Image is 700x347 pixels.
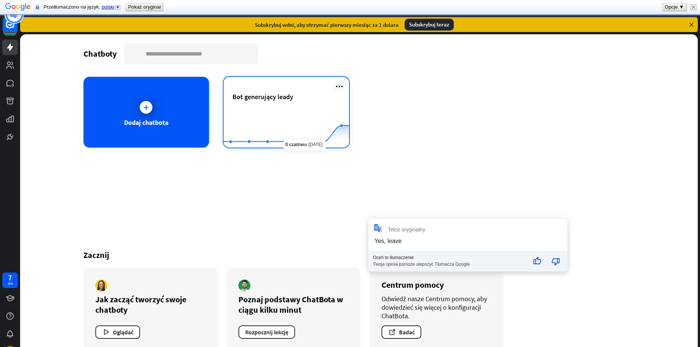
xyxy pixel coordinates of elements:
[44,4,123,10] span: Przetłumaczono na język:
[374,238,402,244] div: Yes, leave
[381,325,421,339] button: Badać
[238,280,250,291] img: autor
[102,4,114,10] span: polski
[83,48,117,59] font: Chatboty
[255,21,286,28] font: Subskrybuj w
[2,272,18,288] a: 7 dni
[662,3,686,11] button: Opcje ▼
[8,281,13,286] font: dni
[95,325,140,339] button: Oglądać
[286,21,399,28] font: dni, aby otrzymać pierwszy miesiąc za 1 dolara
[691,4,696,10] img: Zamknij
[399,328,415,336] font: Badać
[232,92,293,101] span: Bot generujący leady
[381,294,487,320] font: Odwiedź nasze Centrum pomocy, aby dowiedzieć się więcej o konfiguracji ChatBota.
[238,294,343,315] font: Poznaj podstawy ChatBota w ciągu kilku minut
[102,4,121,10] a: polski
[6,3,28,25] button: Otwórz widżet czatu LiveChat
[5,2,31,13] img: Google Tłumacz
[388,227,425,233] div: Tekst oryginalny
[95,294,186,315] font: Jak zacząć tworzyć swoje chatboty
[124,118,168,127] font: Dodaj chatbota
[238,325,295,339] button: Rozpocznij lekcję
[83,250,109,260] font: Zacznij
[528,253,546,271] button: Dobre tłumaczenie
[373,260,526,267] div: Twoja opinia pomoże ulepszyć Tłumacza Google
[373,255,526,260] div: Oceń to tłumaczenie
[95,280,107,291] img: autor
[245,328,288,336] font: Rozpocznij lekcję
[8,273,12,282] font: 7
[547,253,565,271] button: Słabe tłumaczenie
[381,280,444,290] font: Centrum pomocy
[113,328,133,336] font: Oglądać
[409,21,449,28] font: Subskrybuj teraz
[36,4,39,10] img: Zawartość tej zabezpieczonej strony zostanie przesłana do Google za pomocą bezpiecznego połączeni...
[126,3,163,11] button: Pokaż oryginał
